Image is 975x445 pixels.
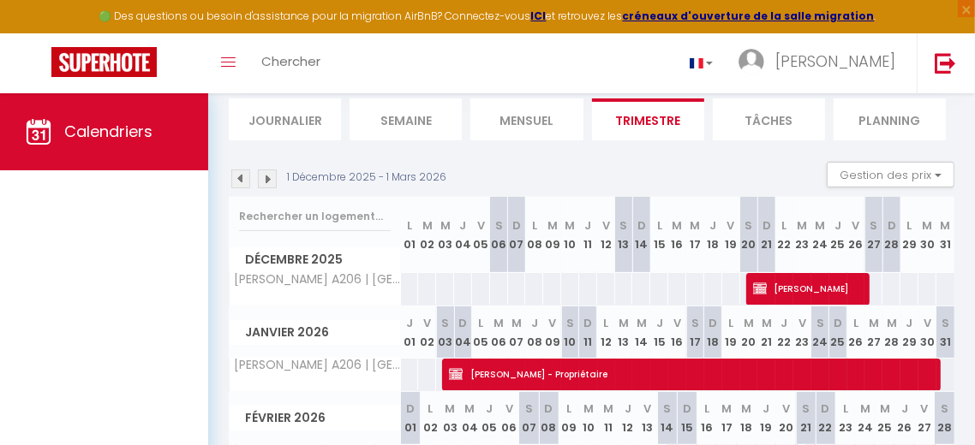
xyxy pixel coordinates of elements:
th: 21 [757,197,775,273]
th: 05 [472,306,490,359]
th: 06 [499,392,519,444]
abbr: J [531,315,538,331]
abbr: L [407,217,412,234]
a: ICI [531,9,547,23]
img: ... [739,49,764,74]
abbr: V [423,315,431,331]
th: 10 [561,197,579,273]
abbr: J [459,217,466,234]
th: 25 [875,392,894,444]
th: 06 [490,197,508,273]
th: 03 [436,197,454,273]
abbr: D [834,315,842,331]
abbr: S [942,315,949,331]
abbr: S [870,217,877,234]
th: 15 [678,392,697,444]
abbr: V [602,217,610,234]
th: 19 [757,392,776,444]
abbr: M [941,217,951,234]
th: 26 [847,197,865,273]
th: 25 [829,197,847,273]
th: 11 [579,197,597,273]
abbr: J [709,217,716,234]
li: Planning [834,98,946,140]
th: 16 [668,197,686,273]
th: 08 [525,197,543,273]
th: 02 [421,392,440,444]
th: 19 [722,197,740,273]
abbr: M [741,400,751,417]
button: Gestion des prix [827,162,954,187]
li: Trimestre [592,98,704,140]
th: 05 [472,197,490,273]
th: 29 [900,306,918,359]
th: 20 [740,197,758,273]
th: 22 [816,392,835,444]
th: 26 [894,392,914,444]
th: 11 [598,392,618,444]
abbr: V [852,217,860,234]
abbr: V [782,400,790,417]
abbr: M [860,400,870,417]
th: 08 [525,306,543,359]
span: Janvier 2026 [230,320,400,345]
button: Ouvrir le widget de chat LiveChat [14,7,65,58]
abbr: V [921,400,929,417]
th: 26 [847,306,865,359]
img: logout [935,52,956,74]
th: 01 [401,306,419,359]
abbr: S [525,400,533,417]
abbr: J [781,315,788,331]
th: 29 [900,197,918,273]
abbr: V [924,315,931,331]
th: 11 [579,306,597,359]
span: Février 2026 [230,406,400,430]
abbr: M [887,315,897,331]
a: ... [PERSON_NAME] [726,33,917,93]
th: 28 [882,197,900,273]
abbr: S [441,315,449,331]
abbr: L [907,217,912,234]
abbr: M [464,400,475,417]
th: 02 [418,306,436,359]
th: 30 [918,306,936,359]
abbr: M [440,217,451,234]
abbr: D [583,315,592,331]
th: 24 [811,306,829,359]
abbr: M [721,400,732,417]
abbr: J [584,217,591,234]
abbr: S [566,315,574,331]
abbr: L [532,217,537,234]
abbr: V [799,315,806,331]
th: 12 [597,197,615,273]
p: 1 Décembre 2025 - 1 Mars 2026 [287,169,446,186]
abbr: L [728,315,733,331]
abbr: M [673,217,683,234]
span: [PERSON_NAME] - Propriétaire [449,358,941,390]
th: 23 [793,197,811,273]
abbr: D [888,217,896,234]
abbr: J [625,400,631,417]
span: Calendriers [64,121,153,142]
th: 12 [597,306,615,359]
abbr: S [691,315,699,331]
abbr: L [782,217,787,234]
th: 14 [632,306,650,359]
th: 09 [559,392,578,444]
span: [PERSON_NAME] [775,50,895,72]
th: 14 [658,392,678,444]
abbr: L [566,400,571,417]
th: 17 [686,197,704,273]
th: 15 [650,306,668,359]
abbr: L [478,315,483,331]
li: Semaine [350,98,462,140]
th: 05 [480,392,499,444]
abbr: S [745,217,752,234]
abbr: M [511,315,522,331]
abbr: V [727,217,735,234]
li: Journalier [229,98,341,140]
abbr: S [941,400,948,417]
th: 31 [936,306,954,359]
abbr: D [822,400,830,417]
